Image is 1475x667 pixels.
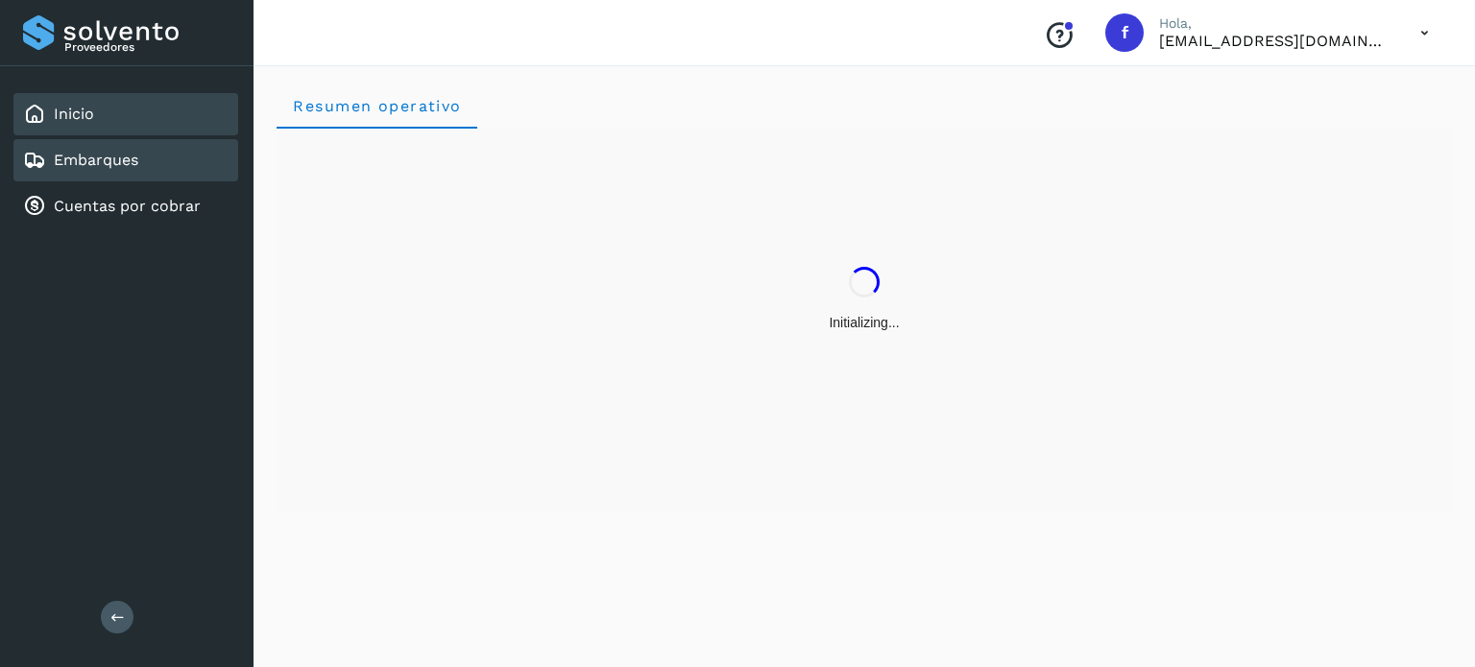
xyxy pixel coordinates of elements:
[13,185,238,227] div: Cuentas por cobrar
[54,105,94,123] a: Inicio
[64,40,230,54] p: Proveedores
[54,197,201,215] a: Cuentas por cobrar
[1159,15,1390,32] p: Hola,
[292,97,462,115] span: Resumen operativo
[1159,32,1390,50] p: fyc3@mexamerik.com
[13,139,238,181] div: Embarques
[54,151,138,169] a: Embarques
[13,93,238,135] div: Inicio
